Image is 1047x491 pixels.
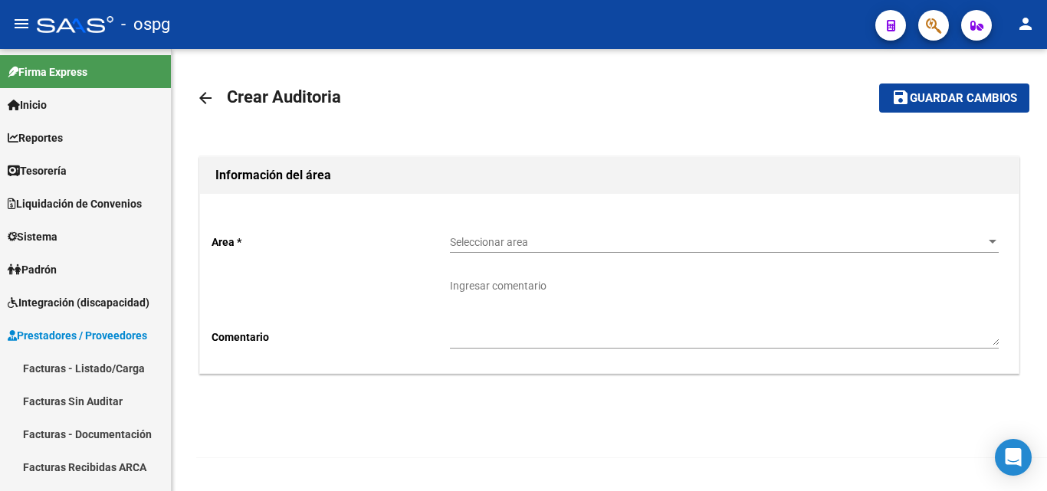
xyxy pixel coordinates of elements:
[8,261,57,278] span: Padrón
[212,329,450,345] p: Comentario
[212,234,450,250] p: Area *
[8,228,57,245] span: Sistema
[8,327,147,344] span: Prestadores / Proveedores
[8,195,142,212] span: Liquidación de Convenios
[1016,15,1035,33] mat-icon: person
[12,15,31,33] mat-icon: menu
[8,64,87,80] span: Firma Express
[910,92,1017,106] span: Guardar cambios
[450,236,985,249] span: Seleccionar area
[879,83,1029,112] button: Guardar cambios
[121,8,170,41] span: - ospg
[891,88,910,106] mat-icon: save
[227,87,341,106] span: Crear Auditoria
[196,89,215,107] mat-icon: arrow_back
[8,129,63,146] span: Reportes
[8,294,149,311] span: Integración (discapacidad)
[995,439,1032,476] div: Open Intercom Messenger
[8,162,67,179] span: Tesorería
[8,97,47,113] span: Inicio
[215,163,1003,188] h1: Información del área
